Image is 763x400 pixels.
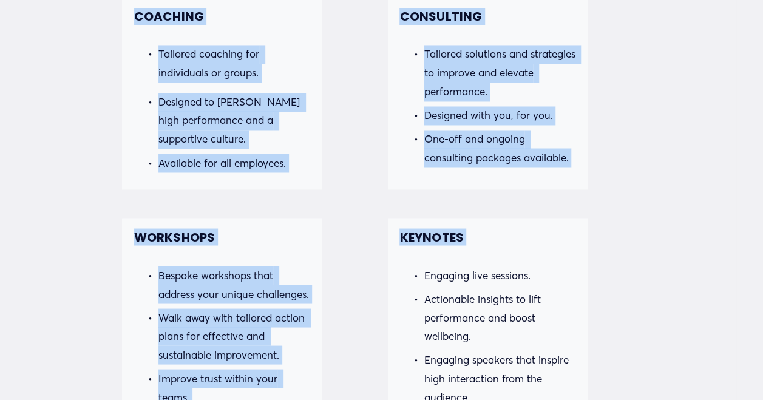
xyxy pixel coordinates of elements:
p: Designed with you, for you. [424,106,575,125]
p: Bespoke workshops that address your unique challenges. [158,266,310,303]
strong: KEYNOTES [399,228,464,245]
p: One-off and ongoing consulting packages available. [424,130,575,167]
p: Designed to [PERSON_NAME] high performance and a supportive culture. [158,93,310,149]
strong: WORKSHOPS [134,228,215,245]
p: Tailored coaching for individuals or groups. [158,45,310,82]
strong: COACHING [134,8,205,25]
p: Walk away with tailored action plans for effective and sustainable improvement. [158,308,310,364]
p: Tailored solutions and strategies to improve and elevate performance. [424,45,575,101]
p: Available for all employees. [158,154,310,172]
strong: CONSULTING [399,8,482,25]
p: Engaging live sessions. [424,266,575,285]
p: Actionable insights to lift performance and boost wellbeing. [424,290,575,345]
